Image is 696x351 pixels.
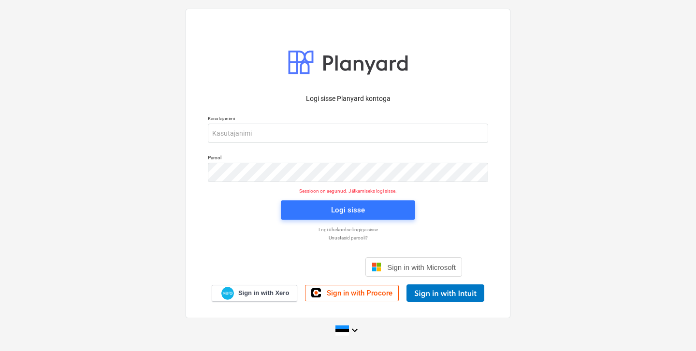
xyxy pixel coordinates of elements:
[208,115,488,124] p: Kasutajanimi
[648,305,696,351] iframe: Chat Widget
[349,324,361,336] i: keyboard_arrow_down
[331,204,365,216] div: Logi sisse
[208,94,488,104] p: Logi sisse Planyard kontoga
[327,289,392,297] span: Sign in with Procore
[305,285,399,301] a: Sign in with Procore
[208,124,488,143] input: Kasutajanimi
[202,188,494,194] p: Sessioon on aegunud. Jätkamiseks logi sisse.
[372,262,381,272] img: Microsoft logo
[281,200,415,220] button: Logi sisse
[203,226,493,233] a: Logi ühekordse lingiga sisse
[212,285,298,302] a: Sign in with Xero
[234,256,358,278] div: Logi sisse Google’i kontoga. Avaneb uuel vahelehel
[221,287,234,300] img: Xero logo
[229,256,362,278] iframe: Sisselogimine Google'i nupu abil
[387,263,456,271] span: Sign in with Microsoft
[203,235,493,241] a: Unustasid parooli?
[238,289,289,297] span: Sign in with Xero
[208,154,488,163] p: Parool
